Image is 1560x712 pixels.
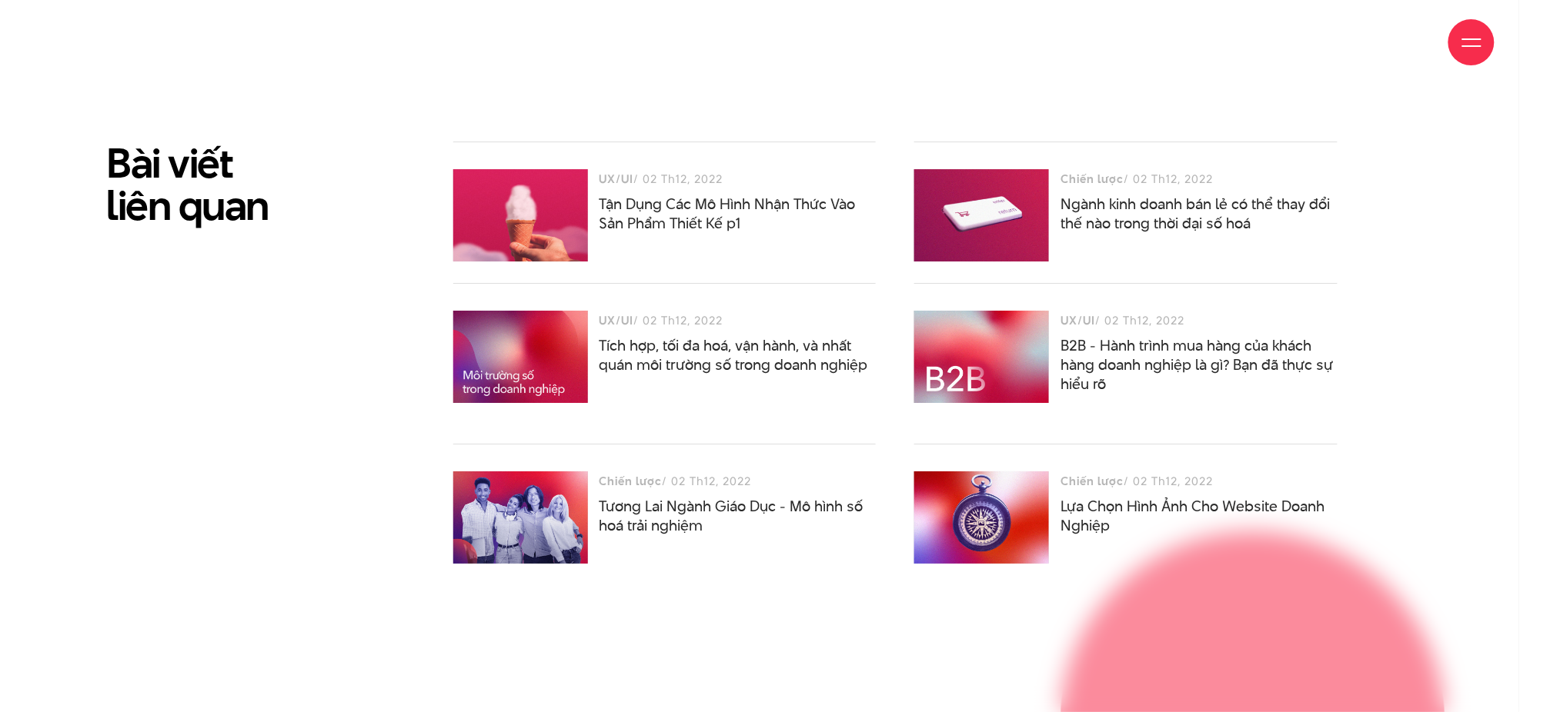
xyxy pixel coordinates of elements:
a: Tận Dụng Các Mô Hình Nhận Thức Vào Sản Phẩm Thiết Kế p1 [600,194,856,234]
h3: UX/UI [600,311,634,330]
a: Ngành kinh doanh bán lẻ có thể thay đổi thế nào trong thời đại số hoá [1061,194,1330,234]
div: / 02 Th12, 2022 [1061,169,1338,188]
a: Tương Lai Ngành Giáo Dục - Mô hình số hoá trải nghiệm [600,496,864,536]
a: B2B - Hành trình mua hàng của khách hàng doanh nghiệp là gì? Bạn đã thực sự hiểu rõ [1061,335,1333,394]
div: / 02 Th12, 2022 [600,169,877,188]
div: / 02 Th12, 2022 [1061,471,1338,491]
h2: Bài viết liên quan [107,141,415,226]
h3: UX/UI [600,169,634,188]
div: / 02 Th12, 2022 [1061,311,1338,330]
h3: Chiến lược [1061,471,1124,491]
a: Lựa Chọn Hình Ảnh Cho Website Doanh Nghiệp [1061,496,1324,536]
h3: Chiến lược [600,471,663,491]
div: / 02 Th12, 2022 [600,311,877,330]
h3: Chiến lược [1061,169,1124,188]
div: / 02 Th12, 2022 [600,471,877,491]
a: Tích hợp, tối đa hoá, vận hành, và nhất quán môi trường số trong doanh nghiệp [600,335,868,375]
h3: UX/UI [1061,311,1095,330]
